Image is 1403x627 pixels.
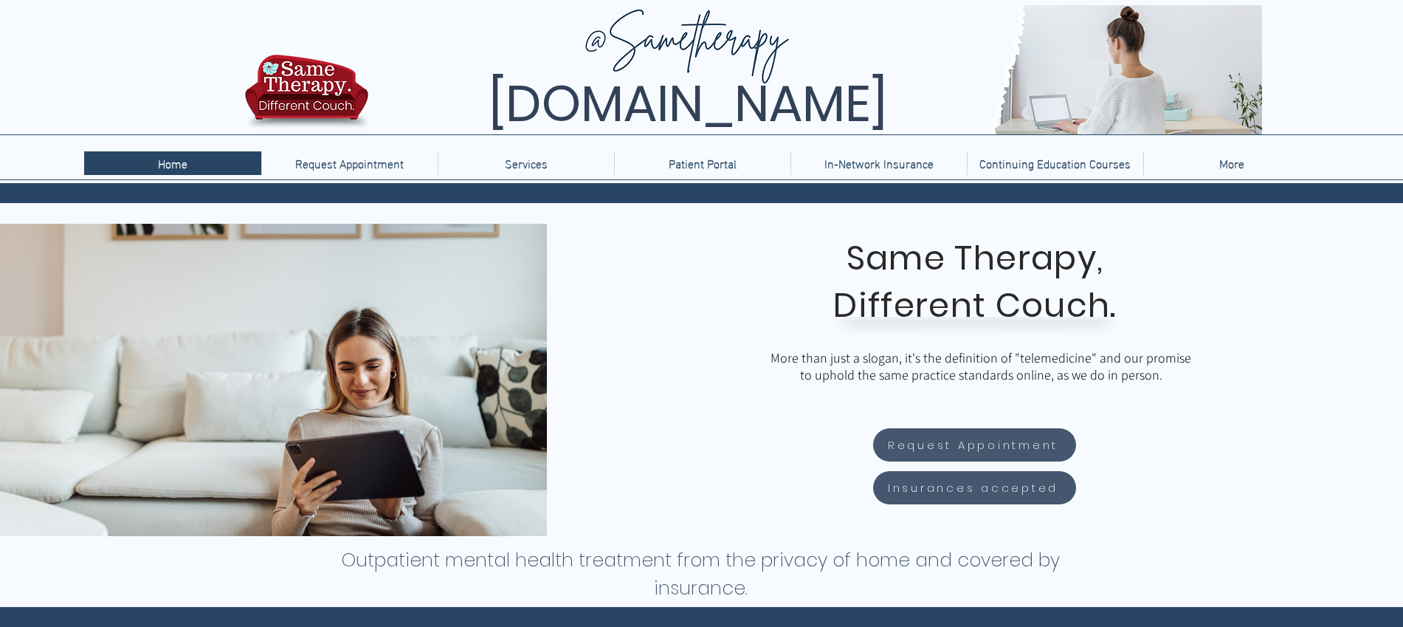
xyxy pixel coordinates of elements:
[288,151,411,175] p: Request Appointment
[873,471,1076,504] a: Insurances accepted
[888,436,1058,453] span: Request Appointment
[1212,151,1252,175] p: More
[873,428,1076,462] a: Request Appointment
[340,547,1061,603] h1: Outpatient mental health treatment from the privacy of home and covered by insurance.
[614,151,790,175] a: Patient Portal
[84,151,261,175] a: Home
[497,151,555,175] p: Services
[261,151,438,175] a: Request Appointment
[241,52,373,140] img: TBH.US
[84,151,1320,175] nav: Site
[438,151,614,175] div: Services
[372,5,1262,134] img: Same Therapy, Different Couch. TelebehavioralHealth.US
[817,151,941,175] p: In-Network Insurance
[151,151,195,175] p: Home
[888,479,1058,496] span: Insurances accepted
[661,151,744,175] p: Patient Portal
[967,151,1143,175] a: Continuing Education Courses
[489,69,887,139] span: [DOMAIN_NAME]
[790,151,967,175] a: In-Network Insurance
[847,235,1104,281] span: Same Therapy,
[972,151,1138,175] p: Continuing Education Courses
[833,282,1117,329] span: Different Couch.
[767,349,1195,383] p: More than just a slogan, it's the definition of "telemedicine" and our promise to uphold the same...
